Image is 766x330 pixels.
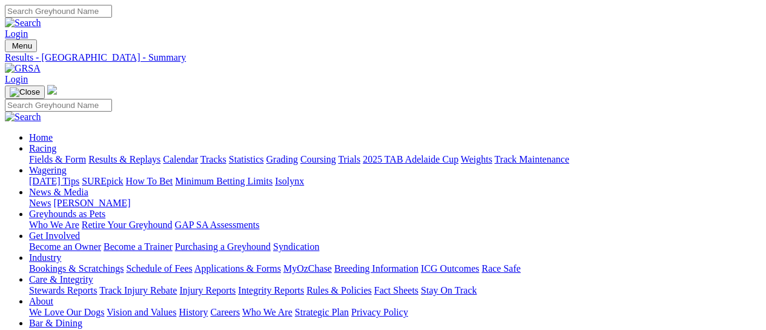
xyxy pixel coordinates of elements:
[175,241,271,252] a: Purchasing a Greyhound
[29,198,761,209] div: News & Media
[238,285,304,295] a: Integrity Reports
[53,198,130,208] a: [PERSON_NAME]
[29,187,88,197] a: News & Media
[29,252,61,263] a: Industry
[351,307,408,317] a: Privacy Policy
[12,41,32,50] span: Menu
[421,285,477,295] a: Stay On Track
[29,132,53,143] a: Home
[126,176,173,186] a: How To Bet
[266,154,298,164] a: Grading
[104,241,173,252] a: Become a Trainer
[29,318,82,328] a: Bar & Dining
[10,87,40,97] img: Close
[29,296,53,306] a: About
[306,285,372,295] a: Rules & Policies
[29,198,51,208] a: News
[29,176,79,186] a: [DATE] Tips
[175,176,272,186] a: Minimum Betting Limits
[283,263,332,274] a: MyOzChase
[5,112,41,123] img: Search
[29,285,761,296] div: Care & Integrity
[5,74,28,84] a: Login
[5,63,41,74] img: GRSA
[82,220,173,230] a: Retire Your Greyhound
[29,231,80,241] a: Get Involved
[163,154,198,164] a: Calendar
[481,263,520,274] a: Race Safe
[210,307,240,317] a: Careers
[29,307,104,317] a: We Love Our Dogs
[29,274,93,285] a: Care & Integrity
[275,176,304,186] a: Isolynx
[175,220,260,230] a: GAP SA Assessments
[107,307,176,317] a: Vision and Values
[29,307,761,318] div: About
[29,285,97,295] a: Stewards Reports
[29,241,761,252] div: Get Involved
[421,263,479,274] a: ICG Outcomes
[29,209,105,219] a: Greyhounds as Pets
[29,241,101,252] a: Become an Owner
[363,154,458,164] a: 2025 TAB Adelaide Cup
[242,307,292,317] a: Who We Are
[29,154,86,164] a: Fields & Form
[5,18,41,29] img: Search
[29,220,79,230] a: Who We Are
[5,29,28,39] a: Login
[126,263,192,274] a: Schedule of Fees
[179,285,236,295] a: Injury Reports
[194,263,281,274] a: Applications & Forms
[338,154,360,164] a: Trials
[5,5,112,18] input: Search
[495,154,569,164] a: Track Maintenance
[5,86,45,99] button: Toggle navigation
[29,176,761,187] div: Wagering
[29,263,124,274] a: Bookings & Scratchings
[5,99,112,112] input: Search
[461,154,492,164] a: Weights
[29,220,761,231] div: Greyhounds as Pets
[5,39,37,52] button: Toggle navigation
[179,307,208,317] a: History
[200,154,226,164] a: Tracks
[374,285,418,295] a: Fact Sheets
[29,263,761,274] div: Industry
[29,165,67,175] a: Wagering
[300,154,336,164] a: Coursing
[29,143,56,153] a: Racing
[273,241,319,252] a: Syndication
[295,307,349,317] a: Strategic Plan
[82,176,123,186] a: SUREpick
[99,285,177,295] a: Track Injury Rebate
[334,263,418,274] a: Breeding Information
[47,85,57,95] img: logo-grsa-white.png
[88,154,160,164] a: Results & Replays
[29,154,761,165] div: Racing
[229,154,264,164] a: Statistics
[5,52,761,63] a: Results - [GEOGRAPHIC_DATA] - Summary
